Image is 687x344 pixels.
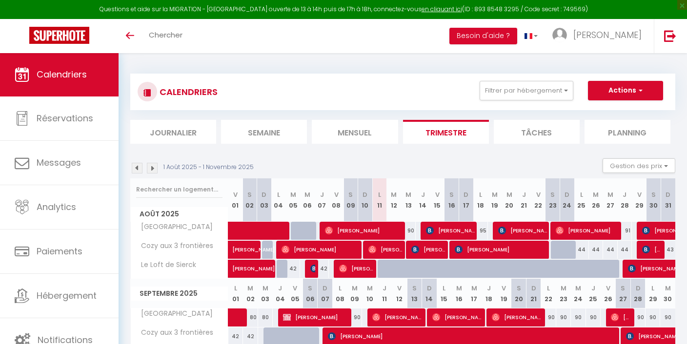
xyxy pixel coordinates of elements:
[498,221,547,240] span: [PERSON_NAME] Vicario
[630,279,646,308] th: 28
[427,284,432,293] abbr: D
[334,190,339,199] abbr: V
[277,190,280,199] abbr: L
[347,279,363,308] th: 09
[339,259,373,278] span: [PERSON_NAME]
[661,241,675,259] div: 43
[392,279,407,308] th: 12
[232,235,277,254] span: [PERSON_NAME]
[623,190,626,199] abbr: J
[232,254,300,273] span: [PERSON_NAME]
[603,241,618,259] div: 44
[556,279,571,308] th: 23
[664,30,676,42] img: logout
[391,190,397,199] abbr: M
[647,178,661,222] th: 30
[607,190,613,199] abbr: M
[560,178,574,222] th: 24
[387,178,402,222] th: 12
[426,221,475,240] span: [PERSON_NAME]
[449,190,454,199] abbr: S
[263,284,268,293] abbr: M
[651,190,656,199] abbr: S
[422,279,437,308] th: 14
[466,279,482,308] th: 17
[416,178,430,222] th: 14
[312,120,398,144] li: Mensuel
[588,81,663,100] button: Actions
[37,112,93,124] span: Réservations
[407,279,422,308] th: 13
[163,163,254,172] p: 1 Août 2025 - 1 Novembre 2025
[496,279,511,308] th: 19
[471,284,477,293] abbr: M
[459,178,474,222] th: 17
[283,308,346,326] span: [PERSON_NAME]
[502,178,517,222] th: 20
[329,178,343,222] th: 08
[452,279,467,308] th: 16
[368,240,403,259] span: [PERSON_NAME]
[526,279,541,308] th: 21
[506,190,512,199] abbr: M
[247,284,253,293] abbr: M
[435,190,440,199] abbr: V
[286,178,301,222] th: 05
[646,279,661,308] th: 29
[651,284,654,293] abbr: L
[621,284,625,293] abbr: S
[234,284,237,293] abbr: L
[630,308,646,326] div: 90
[611,308,630,326] span: [PERSON_NAME]
[228,260,243,278] a: [PERSON_NAME]
[363,190,367,199] abbr: D
[550,190,555,199] abbr: S
[574,241,589,259] div: 44
[403,120,489,144] li: Trimestre
[580,190,583,199] abbr: L
[480,81,573,100] button: Filtrer par hébergement
[383,284,386,293] abbr: J
[646,308,661,326] div: 90
[660,279,675,308] th: 30
[660,308,675,326] div: 90
[632,178,647,222] th: 29
[636,284,641,293] abbr: D
[437,279,452,308] th: 15
[573,29,642,41] span: [PERSON_NAME]
[494,120,580,144] li: Tâches
[288,279,303,308] th: 05
[242,178,257,222] th: 02
[411,240,445,259] span: [PERSON_NAME]
[343,178,358,222] th: 09
[300,178,315,222] th: 06
[372,308,421,326] span: [PERSON_NAME]
[290,190,296,199] abbr: M
[141,19,190,53] a: Chercher
[367,284,373,293] abbr: M
[397,284,402,293] abbr: V
[473,222,488,240] div: 95
[282,240,360,259] span: [PERSON_NAME]
[591,284,595,293] abbr: J
[348,190,353,199] abbr: S
[262,190,266,199] abbr: D
[586,308,601,326] div: 90
[586,279,601,308] th: 25
[293,284,297,293] abbr: V
[517,178,531,222] th: 21
[502,284,506,293] abbr: V
[589,178,604,222] th: 26
[228,178,243,222] th: 01
[430,178,445,222] th: 15
[318,279,333,308] th: 07
[352,284,358,293] abbr: M
[157,81,218,103] h3: CALENDRIERS
[332,279,347,308] th: 08
[492,190,498,199] abbr: M
[547,284,550,293] abbr: L
[233,190,238,199] abbr: V
[37,245,82,257] span: Paiements
[304,190,310,199] abbr: M
[541,279,556,308] th: 22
